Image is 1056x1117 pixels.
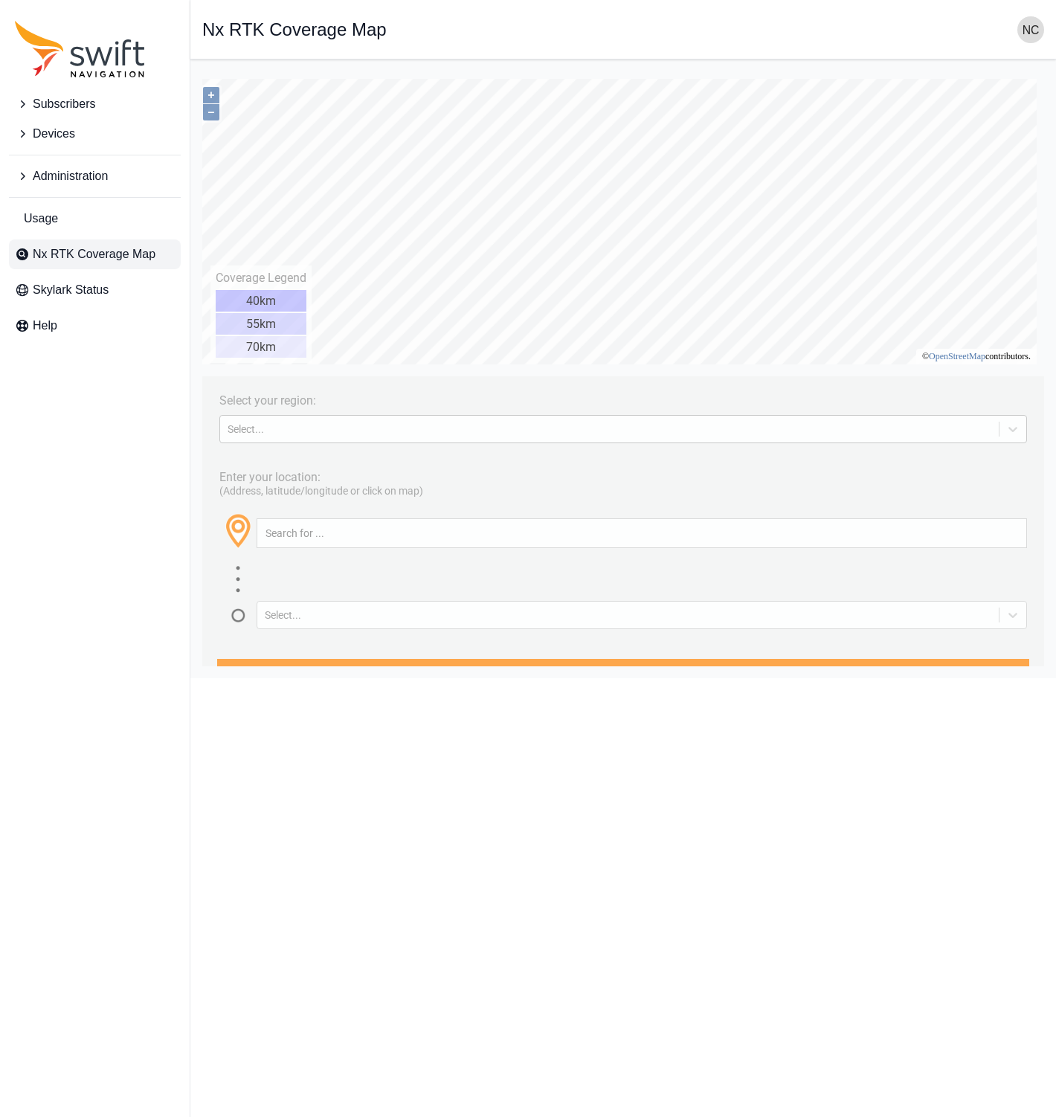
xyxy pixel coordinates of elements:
[9,119,181,149] button: Devices
[9,204,181,234] a: Usage
[202,71,1044,666] iframe: RTK Map
[202,21,387,39] h1: Nx RTK Coverage Map
[33,317,57,335] span: Help
[13,265,104,286] div: 70km
[13,242,104,263] div: 55km
[1017,16,1044,43] img: user photo
[9,89,181,119] button: Subscribers
[33,245,155,263] span: Nx RTK Coverage Map
[24,210,58,228] span: Usage
[720,280,828,290] li: © contributors.
[9,275,181,305] a: Skylark Status
[727,280,783,290] a: OpenStreetMap
[13,219,104,240] div: 40km
[33,95,95,113] span: Subscribers
[33,167,108,185] span: Administration
[9,161,181,191] button: Administration
[9,239,181,269] a: Nx RTK Coverage Map
[33,281,109,299] span: Skylark Status
[33,125,75,143] span: Devices
[9,311,181,341] a: Help
[13,199,104,213] div: Coverage Legend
